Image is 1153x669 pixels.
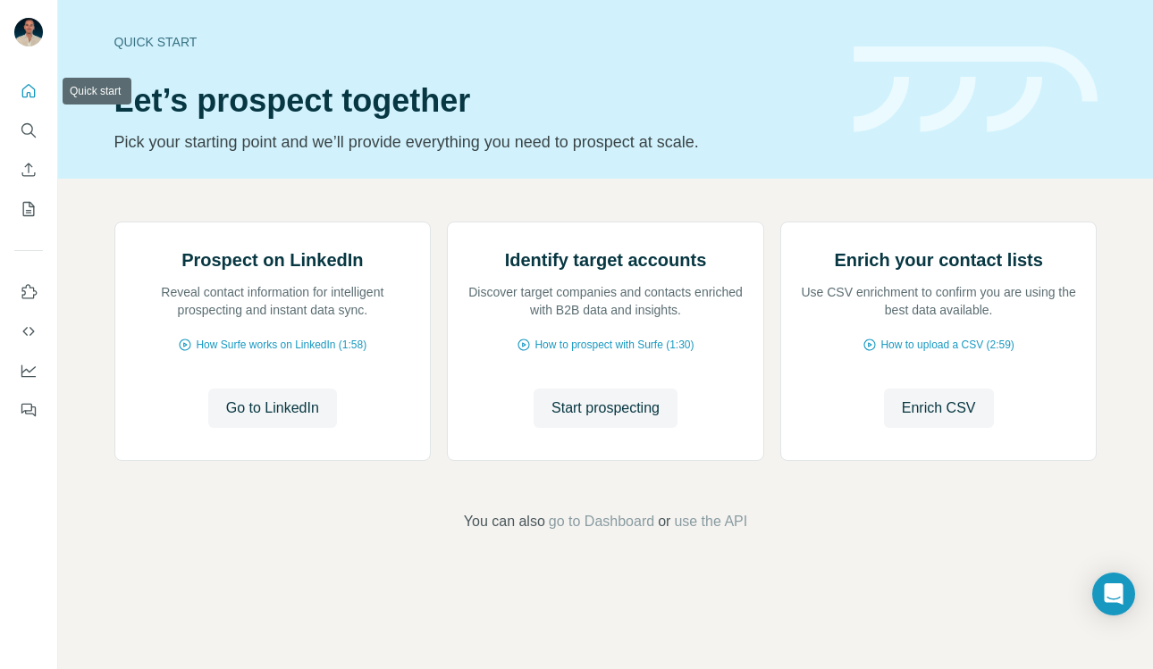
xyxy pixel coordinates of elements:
[14,193,43,225] button: My lists
[854,46,1098,133] img: banner
[14,315,43,347] button: Use Surfe API
[799,283,1079,319] p: Use CSV enrichment to confirm you are using the best data available.
[884,389,994,428] button: Enrich CSV
[902,397,976,419] span: Enrich CSV
[14,114,43,146] button: Search
[674,511,747,532] button: use the API
[658,511,670,532] span: or
[114,33,832,51] div: Quick start
[534,337,694,353] span: How to prospect with Surfe (1:30)
[505,247,707,272] h2: Identify target accounts
[466,283,745,319] p: Discover target companies and contacts enriched with B2B data and insights.
[226,397,319,419] span: Go to LinkedIn
[114,83,832,119] h1: Let’s prospect together
[133,283,413,319] p: Reveal contact information for intelligent prospecting and instant data sync.
[14,394,43,426] button: Feedback
[181,247,363,272] h2: Prospect on LinkedIn
[834,247,1042,272] h2: Enrich your contact lists
[14,18,43,46] img: Avatar
[551,397,660,419] span: Start prospecting
[14,154,43,186] button: Enrich CSV
[14,276,43,308] button: Use Surfe on LinkedIn
[196,337,366,353] span: How Surfe works on LinkedIn (1:58)
[114,130,832,155] p: Pick your starting point and we’ll provide everything you need to prospect at scale.
[464,511,545,532] span: You can also
[14,75,43,107] button: Quick start
[1092,573,1135,615] div: Open Intercom Messenger
[208,389,337,428] button: Go to LinkedIn
[549,511,654,532] button: go to Dashboard
[880,337,1014,353] span: How to upload a CSV (2:59)
[534,389,677,428] button: Start prospecting
[14,355,43,387] button: Dashboard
